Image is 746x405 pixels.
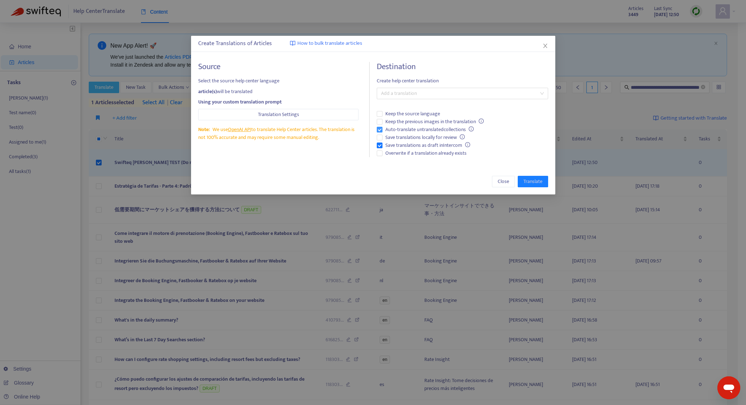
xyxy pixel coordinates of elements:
[492,176,515,187] button: Close
[198,39,548,48] div: Create Translations of Articles
[228,125,251,134] a: OpenAI API
[198,62,359,72] h4: Source
[465,142,470,147] span: info-circle
[198,109,359,120] button: Translation Settings
[377,62,548,72] h4: Destination
[198,88,359,96] div: will be translated
[290,39,362,48] a: How to bulk translate articles
[497,178,509,185] span: Close
[258,111,299,119] span: Translation Settings
[198,87,217,96] strong: article(s)
[542,43,548,49] span: close
[382,141,473,149] span: Save translations as draft in Intercom
[382,110,443,118] span: Keep the source language
[468,126,473,131] span: info-circle
[717,376,740,399] iframe: Button to launch messaging window
[198,98,359,106] div: Using your custom translation prompt
[541,42,549,50] button: Close
[297,39,362,48] span: How to bulk translate articles
[198,126,359,141] div: We use to translate Help Center articles. The translation is not 100% accurate and may require so...
[478,119,483,124] span: info-circle
[459,134,464,139] span: info-circle
[198,77,359,85] span: Select the source help center language
[382,118,487,126] span: Keep the previous images in the translation
[382,134,468,141] span: Save translations locally for review
[377,77,548,85] span: Create help center translation
[198,125,210,134] span: Note:
[382,149,469,157] span: Overwrite if a translation already exists
[290,40,296,46] img: image-link
[517,176,548,187] button: Translate
[382,126,477,134] span: Auto-translate untranslated collections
